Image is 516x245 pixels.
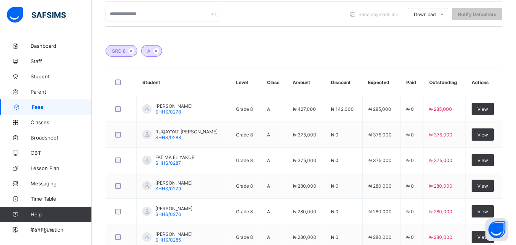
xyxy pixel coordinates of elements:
span: FATIMA EL YAKUB [155,154,195,160]
span: Messaging [31,180,92,187]
th: Amount [287,68,325,96]
span: Notify Defaulters [458,11,496,17]
th: Expected [362,68,400,96]
span: Grade 8 [236,234,253,240]
span: [PERSON_NAME] [155,231,192,237]
th: Class [261,68,287,96]
span: SHHS/0283 [155,135,181,140]
span: Lesson Plan [31,165,92,171]
span: View [477,183,488,189]
span: ₦ 142,000 [331,106,354,112]
span: ₦ 0 [406,132,414,138]
span: SHHS/0285 [155,237,181,243]
span: View [477,106,488,112]
span: Download [414,11,436,17]
span: A [147,48,150,54]
span: Student [31,73,92,80]
th: Discount [325,68,363,96]
span: Grade 8 [236,209,253,214]
span: Broadsheet [31,135,92,141]
span: Grade 8 [236,183,253,189]
span: SHHS/0278 [155,109,181,115]
span: Fees [32,104,92,110]
span: ₦ 375,000 [429,132,453,138]
span: ₦ 375,000 [293,132,316,138]
span: A [267,183,270,189]
span: ₦ 0 [406,183,414,189]
span: ₦ 0 [406,106,414,112]
span: View [477,209,488,214]
span: Configuration [31,227,91,233]
span: ₦ 375,000 [368,157,392,163]
th: Paid [400,68,423,96]
span: ₦ 0 [331,157,339,163]
span: A [267,234,270,240]
span: CBT [31,150,92,156]
span: ₦ 0 [331,234,339,240]
span: RUQAYYAT [PERSON_NAME] [155,129,218,135]
span: ₦ 280,000 [429,234,453,240]
span: ₦ 280,000 [368,209,392,214]
span: GRD 8 [112,48,125,54]
span: ₦ 280,000 [368,183,392,189]
span: ₦ 280,000 [293,209,316,214]
span: Staff [31,58,92,64]
span: Send payment link [358,11,398,17]
th: Outstanding [423,68,466,96]
span: ₦ 280,000 [429,183,453,189]
span: Classes [31,119,92,125]
span: ₦ 375,000 [429,157,453,163]
span: A [267,132,270,138]
span: Time Table [31,196,92,202]
span: ₦ 0 [406,234,414,240]
span: ₦ 0 [331,132,339,138]
span: A [267,106,270,112]
span: [PERSON_NAME] [155,206,192,211]
span: Help [31,211,91,217]
span: ₦ 280,000 [429,209,453,214]
span: ₦ 375,000 [368,132,392,138]
span: Grade 8 [236,106,253,112]
span: ₦ 427,000 [293,106,316,112]
span: Grade 8 [236,157,253,163]
span: [PERSON_NAME] [155,103,192,109]
span: ₦ 285,000 [429,106,452,112]
span: Parent [31,89,92,95]
span: SHHS/0287 [155,160,181,166]
span: ₦ 280,000 [293,183,316,189]
span: View [477,234,488,240]
span: A [267,209,270,214]
span: ₦ 0 [406,209,414,214]
span: ₦ 0 [406,157,414,163]
span: ₦ 285,000 [368,106,391,112]
span: SHHS/0279 [155,186,181,191]
span: A [267,157,270,163]
span: Grade 8 [236,132,253,138]
span: View [477,157,488,163]
button: Open asap [485,218,508,241]
span: ₦ 0 [331,183,339,189]
span: View [477,132,488,138]
span: ₦ 280,000 [368,234,392,240]
th: Level [230,68,261,96]
span: ₦ 375,000 [293,157,316,163]
span: ₦ 280,000 [293,234,316,240]
span: SHHS/0276 [155,211,181,217]
span: ₦ 0 [331,209,339,214]
span: Dashboard [31,43,92,49]
span: [PERSON_NAME] [155,180,192,186]
th: Student [137,68,230,96]
img: safsims [7,7,66,23]
th: Actions [466,68,502,96]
